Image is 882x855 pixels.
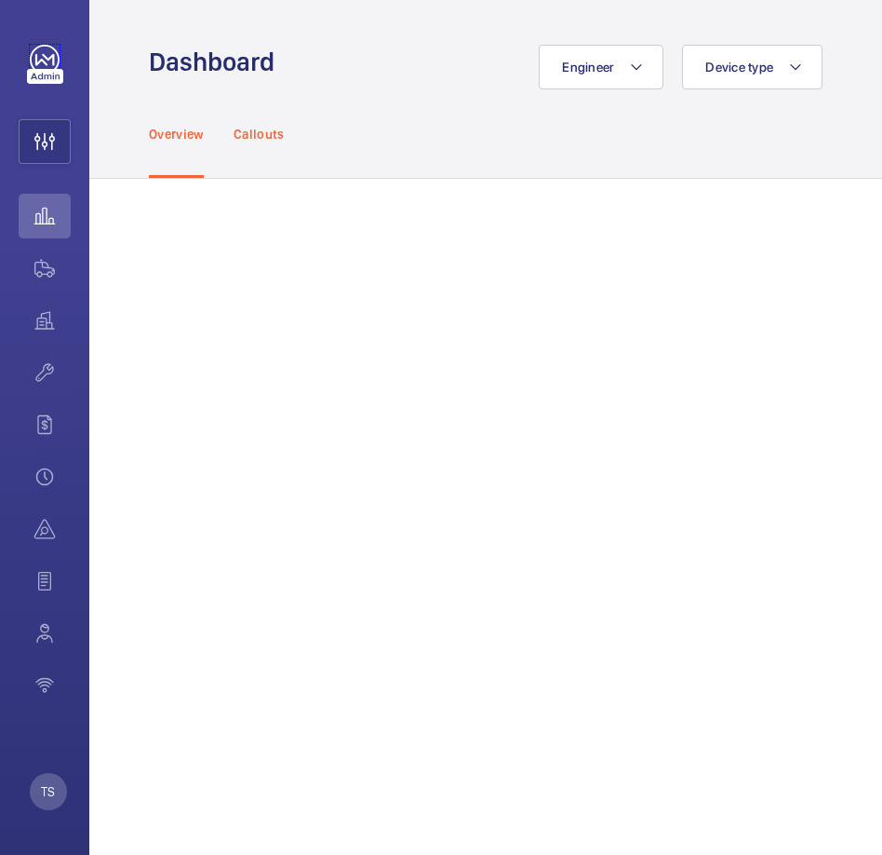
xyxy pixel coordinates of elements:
button: Device type [682,45,822,89]
p: Callouts [234,125,285,143]
span: Engineer [562,60,614,75]
button: Engineer [539,45,663,89]
p: TS [41,782,55,801]
span: Device type [705,60,773,75]
h1: Dashboard [149,45,286,79]
p: Overview [149,125,204,143]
